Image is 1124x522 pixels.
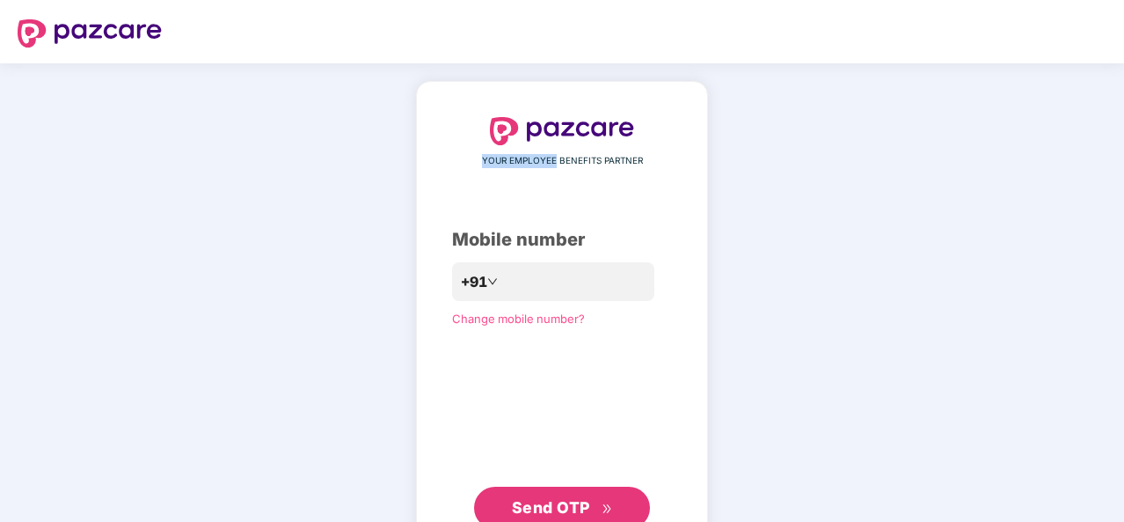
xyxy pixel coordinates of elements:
span: +91 [461,271,487,293]
span: down [487,276,498,287]
span: Send OTP [512,498,590,517]
span: YOUR EMPLOYEE BENEFITS PARTNER [482,154,643,168]
img: logo [490,117,634,145]
span: double-right [602,504,613,515]
div: Mobile number [452,226,672,254]
img: logo [18,19,162,48]
a: Change mobile number? [452,312,585,326]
